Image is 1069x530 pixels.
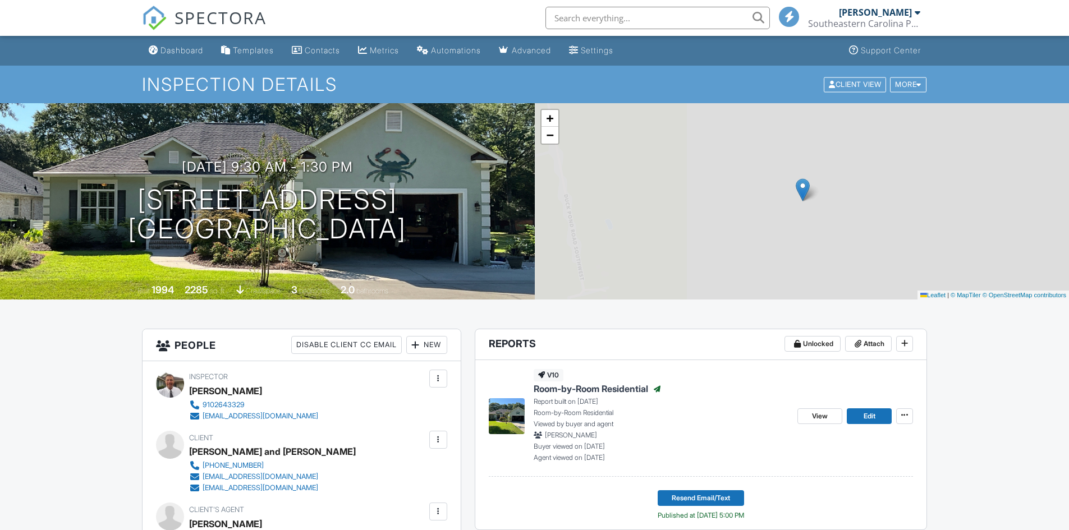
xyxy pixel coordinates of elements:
[947,292,949,298] span: |
[845,40,925,61] a: Support Center
[824,77,886,92] div: Client View
[246,287,281,295] span: crawlspace
[189,471,347,482] a: [EMAIL_ADDRESS][DOMAIN_NAME]
[210,287,226,295] span: sq. ft.
[546,128,553,142] span: −
[143,329,461,361] h3: People
[951,292,981,298] a: © MapTiler
[839,7,912,18] div: [PERSON_NAME]
[142,15,267,39] a: SPECTORA
[796,178,810,201] img: Marker
[431,45,481,55] div: Automations
[152,284,174,296] div: 1994
[175,6,267,29] span: SPECTORA
[203,472,318,481] div: [EMAIL_ADDRESS][DOMAIN_NAME]
[185,284,208,296] div: 2285
[189,382,262,399] div: [PERSON_NAME]
[299,287,330,295] span: bedrooms
[356,287,388,295] span: bathrooms
[542,110,558,127] a: Zoom in
[581,45,613,55] div: Settings
[189,399,318,411] a: 9102643329
[189,460,347,471] a: [PHONE_NUMBER]
[890,77,926,92] div: More
[920,292,946,298] a: Leaflet
[189,434,213,442] span: Client
[189,443,356,460] div: [PERSON_NAME] and [PERSON_NAME]
[305,45,340,55] div: Contacts
[512,45,551,55] div: Advanced
[128,185,406,245] h1: [STREET_ADDRESS] [GEOGRAPHIC_DATA]
[406,336,447,354] div: New
[142,75,928,94] h1: Inspection Details
[233,45,274,55] div: Templates
[983,292,1066,298] a: © OpenStreetMap contributors
[546,111,553,125] span: +
[287,40,345,61] a: Contacts
[341,284,355,296] div: 2.0
[203,461,264,470] div: [PHONE_NUMBER]
[370,45,399,55] div: Metrics
[808,18,920,29] div: Southeastern Carolina Property Inspections
[545,7,770,29] input: Search everything...
[160,45,203,55] div: Dashboard
[189,482,347,494] a: [EMAIL_ADDRESS][DOMAIN_NAME]
[182,159,353,174] h3: [DATE] 9:30 am - 1:30 pm
[354,40,403,61] a: Metrics
[494,40,556,61] a: Advanced
[137,287,150,295] span: Built
[189,372,228,381] span: Inspector
[861,45,921,55] div: Support Center
[203,483,318,492] div: [EMAIL_ADDRESS][DOMAIN_NAME]
[142,6,167,30] img: The Best Home Inspection Software - Spectora
[823,80,889,88] a: Client View
[291,336,402,354] div: Disable Client CC Email
[412,40,485,61] a: Automations (Basic)
[203,412,318,421] div: [EMAIL_ADDRESS][DOMAIN_NAME]
[542,127,558,144] a: Zoom out
[203,400,245,409] div: 9102643329
[217,40,278,61] a: Templates
[291,284,297,296] div: 3
[189,505,244,514] span: Client's Agent
[144,40,208,61] a: Dashboard
[189,411,318,422] a: [EMAIL_ADDRESS][DOMAIN_NAME]
[565,40,618,61] a: Settings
